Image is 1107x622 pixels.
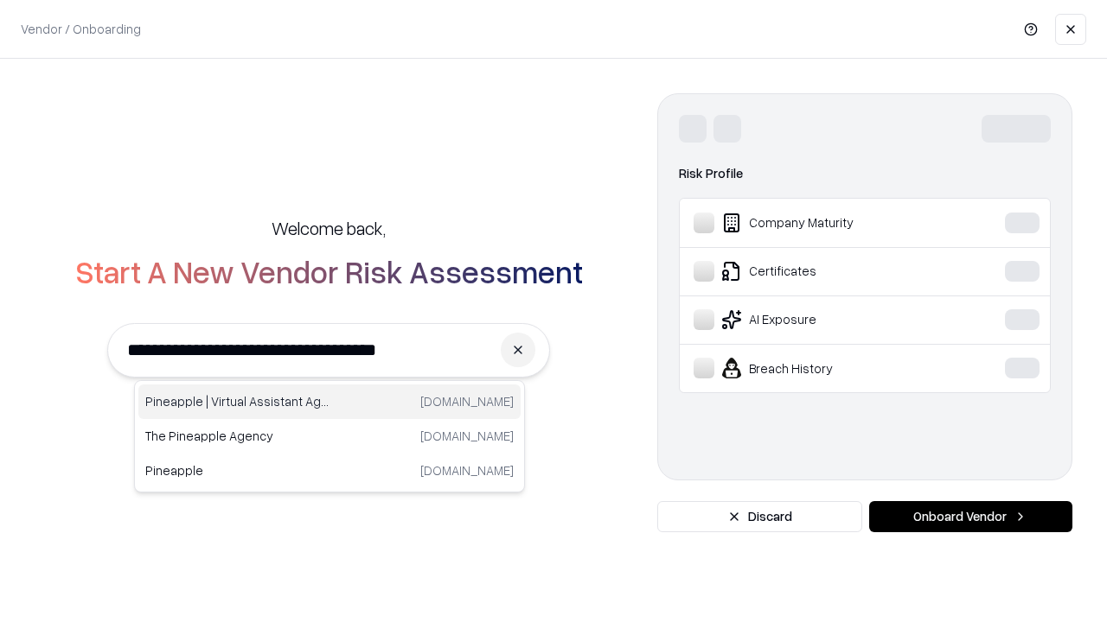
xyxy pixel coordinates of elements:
div: Breach History [694,358,952,378]
p: [DOMAIN_NAME] [420,392,514,410]
div: Company Maturity [694,213,952,233]
p: Pineapple [145,461,330,479]
div: AI Exposure [694,309,952,330]
p: Vendor / Onboarding [21,20,141,38]
div: Suggestions [134,380,525,492]
button: Discard [657,501,862,532]
p: The Pineapple Agency [145,427,330,445]
div: Certificates [694,261,952,282]
div: Risk Profile [679,163,1051,184]
h2: Start A New Vendor Risk Assessment [75,254,583,289]
p: [DOMAIN_NAME] [420,427,514,445]
button: Onboard Vendor [869,501,1072,532]
h5: Welcome back, [272,216,386,240]
p: Pineapple | Virtual Assistant Agency [145,392,330,410]
p: [DOMAIN_NAME] [420,461,514,479]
